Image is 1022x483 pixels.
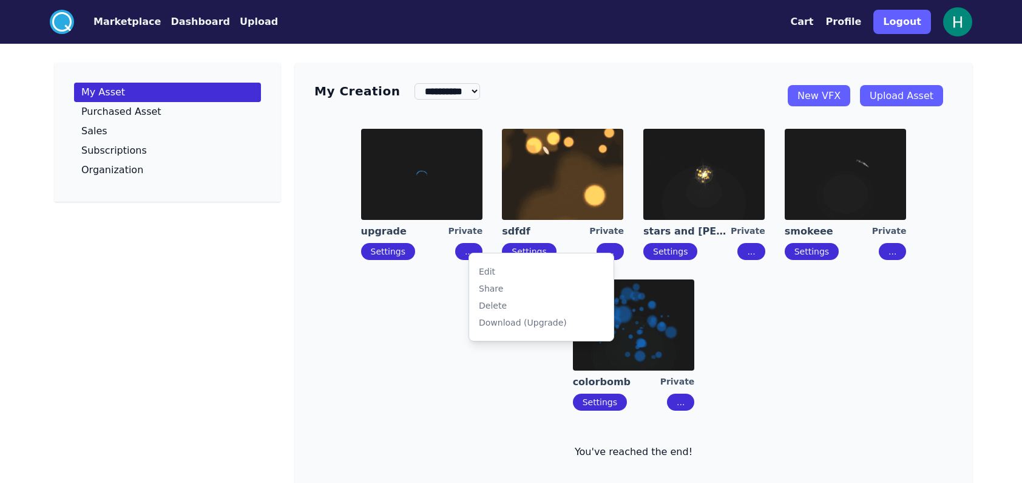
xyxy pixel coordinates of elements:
a: Upload [230,15,278,29]
a: Settings [794,247,829,256]
img: imgAlt [361,129,482,220]
button: Dashboard [171,15,230,29]
button: ... [737,243,765,260]
div: Delete [479,300,507,312]
a: Upload Asset [860,85,943,106]
img: imgAlt [643,129,765,220]
button: Settings [573,394,627,411]
button: ... [455,243,482,260]
div: Download (Upgrade) [479,317,567,329]
a: Marketplace [74,15,161,29]
a: Purchased Asset [74,102,261,122]
p: Subscriptions [81,146,147,156]
div: Private [731,225,765,238]
a: New VFX [788,85,850,106]
a: My Asset [74,83,261,102]
p: You've reached the end! [314,445,953,459]
a: Subscriptions [74,141,261,160]
a: Dashboard [161,15,230,29]
a: stars and [PERSON_NAME] [643,225,731,238]
a: Settings [371,247,405,256]
div: Private [589,225,624,238]
button: Logout [873,10,931,34]
button: Settings [643,243,697,260]
h3: My Creation [314,83,400,100]
img: imgAlt [502,129,623,220]
div: Private [872,225,907,238]
a: upgrade [361,225,448,238]
div: Share [479,283,503,295]
a: Settings [653,247,688,256]
a: Settings [512,247,546,256]
a: colorbomb [573,375,660,389]
p: My Asset [81,87,125,97]
img: imgAlt [573,279,694,371]
a: Settings [583,397,617,407]
button: Settings [361,243,415,260]
button: Settings [502,243,556,260]
p: Sales [81,126,107,136]
button: Marketplace [93,15,161,29]
img: profile [943,7,972,36]
img: imgAlt [785,129,906,220]
p: Purchased Asset [81,107,161,117]
div: Private [448,225,483,238]
a: sdfdf [502,225,589,238]
a: Organization [74,160,261,180]
div: Edit [479,265,495,278]
button: ... [879,243,906,260]
button: Upload [240,15,278,29]
a: Sales [74,122,261,141]
a: Logout [873,5,931,39]
button: Cart [790,15,813,29]
p: Organization [81,165,143,175]
button: Profile [826,15,862,29]
div: Private [660,375,695,389]
button: Settings [785,243,839,260]
button: ... [667,394,694,411]
button: ... [597,243,624,260]
a: smokeee [785,225,872,238]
